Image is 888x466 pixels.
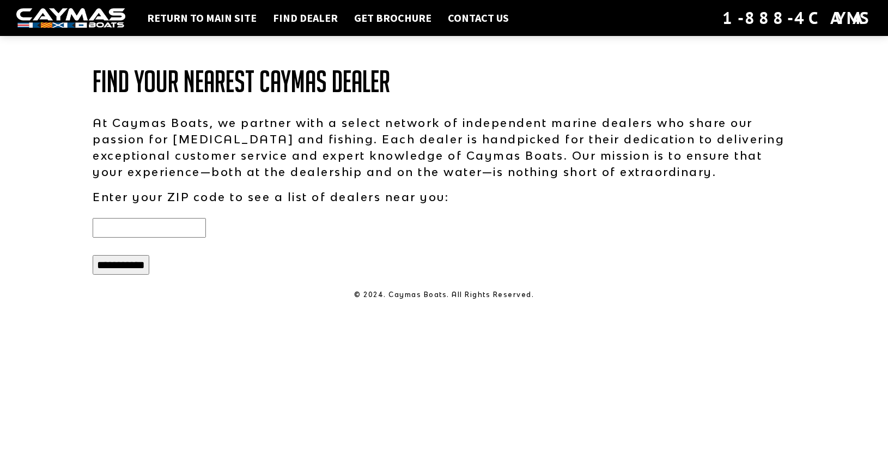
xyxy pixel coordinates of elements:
[442,11,514,25] a: Contact Us
[93,114,795,180] p: At Caymas Boats, we partner with a select network of independent marine dealers who share our pas...
[93,189,795,205] p: Enter your ZIP code to see a list of dealers near you:
[93,290,795,300] p: © 2024. Caymas Boats. All Rights Reserved.
[142,11,262,25] a: Return to main site
[349,11,437,25] a: Get Brochure
[93,65,795,98] h1: Find Your Nearest Caymas Dealer
[16,8,125,28] img: white-logo-c9c8dbefe5ff5ceceb0f0178aa75bf4bb51f6bca0971e226c86eb53dfe498488.png
[267,11,343,25] a: Find Dealer
[722,6,872,30] div: 1-888-4CAYMAS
